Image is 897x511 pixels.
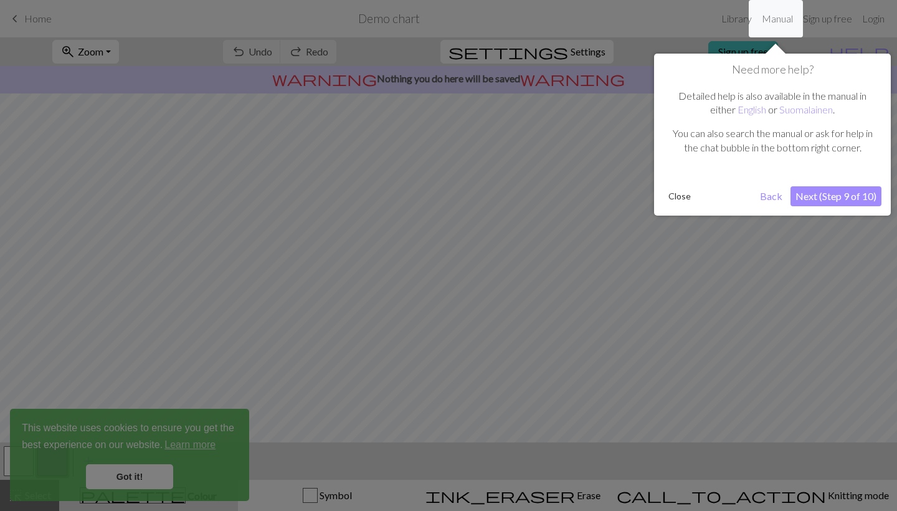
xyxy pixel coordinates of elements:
[738,103,766,115] a: English
[670,127,875,155] p: You can also search the manual or ask for help in the chat bubble in the bottom right corner.
[755,186,787,206] button: Back
[790,186,881,206] button: Next (Step 9 of 10)
[663,63,881,77] h1: Need more help?
[670,89,875,117] p: Detailed help is also available in the manual in either or .
[654,54,891,216] div: Need more help?
[779,103,833,115] a: Suomalainen
[663,187,696,206] button: Close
